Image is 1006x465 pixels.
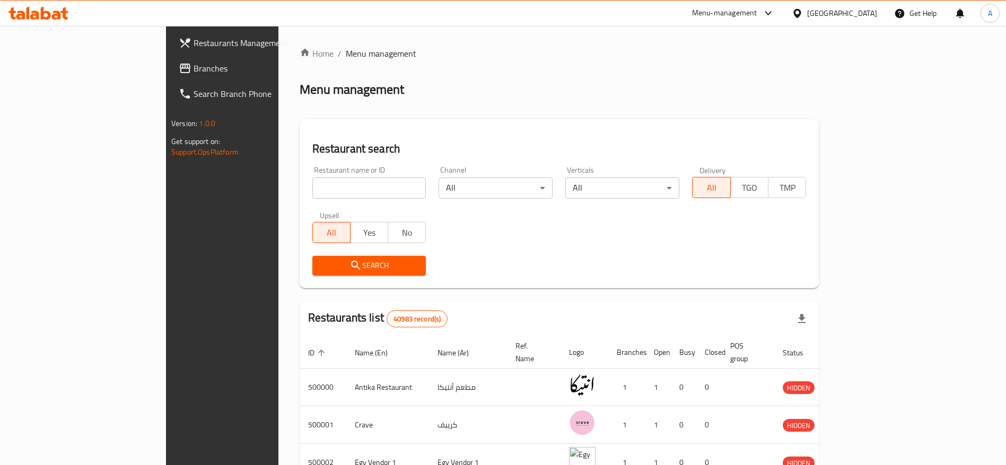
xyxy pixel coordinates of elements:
td: 0 [696,369,722,406]
th: Logo [561,336,608,369]
span: Name (Ar) [438,346,483,359]
div: Total records count [387,310,448,327]
span: POS group [730,339,762,365]
span: Restaurants Management [194,37,326,49]
label: Upsell [320,211,339,219]
img: Antika Restaurant [569,372,596,398]
nav: breadcrumb [300,47,819,60]
td: 1 [645,369,671,406]
span: 1.0.0 [199,117,215,130]
span: TGO [735,180,764,195]
span: HIDDEN [783,382,815,394]
div: All [439,177,553,199]
button: Yes [350,222,388,243]
div: All [565,177,679,199]
div: Menu-management [692,7,757,20]
a: Support.OpsPlatform [171,145,239,159]
button: All [312,222,351,243]
td: 1 [608,369,645,406]
span: Yes [355,225,384,240]
td: 0 [671,406,696,444]
td: مطعم أنتيكا [429,369,507,406]
button: No [388,222,426,243]
th: Open [645,336,671,369]
h2: Restaurants list [308,310,448,327]
span: All [697,180,726,195]
span: Branches [194,62,326,75]
button: TMP [768,177,806,198]
button: Search [312,256,426,275]
img: Crave [569,409,596,436]
td: Antika Restaurant [346,369,429,406]
td: 0 [671,369,696,406]
span: Search [321,259,418,272]
a: Branches [170,56,334,81]
button: TGO [730,177,768,198]
th: Branches [608,336,645,369]
span: TMP [773,180,802,195]
span: ID [308,346,328,359]
span: Menu management [346,47,416,60]
span: Status [783,346,817,359]
span: Ref. Name [515,339,548,365]
h2: Restaurant search [312,141,807,157]
label: Delivery [699,166,726,174]
td: كرييف [429,406,507,444]
span: HIDDEN [783,419,815,432]
a: Restaurants Management [170,30,334,56]
div: HIDDEN [783,419,815,432]
td: 1 [645,406,671,444]
input: Search for restaurant name or ID.. [312,177,426,199]
button: All [692,177,730,198]
div: Export file [789,306,815,332]
div: [GEOGRAPHIC_DATA] [807,7,877,19]
span: Version: [171,117,197,130]
span: Get support on: [171,135,220,148]
span: A [988,7,992,19]
td: 1 [608,406,645,444]
td: 0 [696,406,722,444]
span: Name (En) [355,346,401,359]
a: Search Branch Phone [170,81,334,106]
th: Closed [696,336,722,369]
span: All [317,225,346,240]
span: No [392,225,422,240]
h2: Menu management [300,81,404,98]
td: Crave [346,406,429,444]
li: / [338,47,342,60]
span: 40983 record(s) [387,314,447,324]
span: Search Branch Phone [194,87,326,100]
th: Busy [671,336,696,369]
